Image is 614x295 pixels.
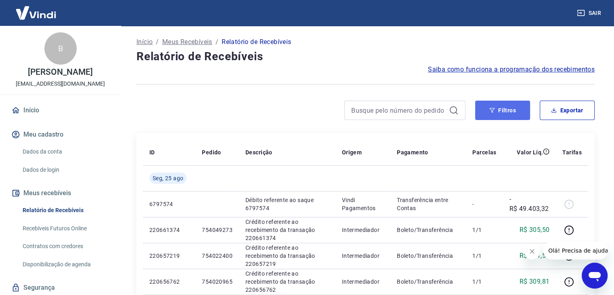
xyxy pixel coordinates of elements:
p: 754020965 [202,278,233,286]
span: Olá! Precisa de ajuda? [5,6,68,12]
span: Seg, 25 ago [153,174,183,182]
p: Crédito referente ao recebimento da transação 220657219 [245,244,329,268]
button: Filtros [475,101,530,120]
p: / [156,37,159,47]
p: 754022400 [202,252,233,260]
p: R$ 621,50 [520,251,550,261]
p: R$ 305,50 [520,225,550,235]
p: R$ 309,81 [520,277,550,287]
a: Contratos com credores [19,238,111,255]
p: 220656762 [149,278,189,286]
p: Transferência entre Contas [397,196,459,212]
p: Intermediador [342,252,384,260]
p: Origem [342,148,362,156]
p: [PERSON_NAME] [28,68,92,76]
p: Pedido [202,148,221,156]
a: Meus Recebíveis [162,37,212,47]
p: Tarifas [562,148,582,156]
p: 220661374 [149,226,189,234]
p: -R$ 49.403,32 [509,194,550,214]
p: Vindi Pagamentos [342,196,384,212]
p: Intermediador [342,278,384,286]
img: Vindi [10,0,62,25]
p: Crédito referente ao recebimento da transação 220661374 [245,218,329,242]
a: Saiba como funciona a programação dos recebimentos [428,65,595,74]
p: Boleto/Transferência [397,226,459,234]
p: 1/1 [472,226,496,234]
p: ID [149,148,155,156]
a: Recebíveis Futuros Online [19,220,111,237]
p: Débito referente ao saque 6797574 [245,196,329,212]
a: Dados da conta [19,143,111,160]
p: Valor Líq. [517,148,543,156]
p: Crédito referente ao recebimento da transação 220656762 [245,270,329,294]
p: [EMAIL_ADDRESS][DOMAIN_NAME] [16,80,105,88]
p: 754049273 [202,226,233,234]
p: - [472,200,496,208]
h4: Relatório de Recebíveis [136,48,595,65]
button: Sair [575,6,604,21]
button: Meu cadastro [10,126,111,143]
a: Disponibilização de agenda [19,256,111,273]
p: / [216,37,218,47]
p: 1/1 [472,252,496,260]
button: Exportar [540,101,595,120]
p: Pagamento [397,148,428,156]
p: Boleto/Transferência [397,252,459,260]
button: Meus recebíveis [10,184,111,202]
p: 220657219 [149,252,189,260]
input: Busque pelo número do pedido [351,104,446,116]
p: 1/1 [472,278,496,286]
p: Parcelas [472,148,496,156]
a: Início [136,37,153,47]
p: Descrição [245,148,272,156]
p: Boleto/Transferência [397,278,459,286]
div: B [44,32,77,65]
iframe: Fechar mensagem [524,243,540,259]
p: Relatório de Recebíveis [222,37,291,47]
p: 6797574 [149,200,189,208]
a: Início [10,101,111,119]
p: Intermediador [342,226,384,234]
a: Dados de login [19,162,111,178]
a: Relatório de Recebíveis [19,202,111,219]
iframe: Botão para abrir a janela de mensagens [582,263,608,289]
iframe: Mensagem da empresa [543,242,608,259]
